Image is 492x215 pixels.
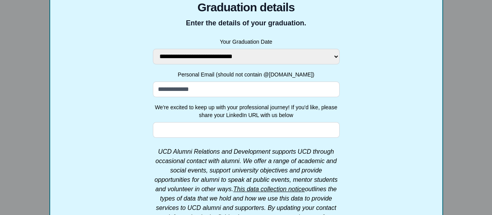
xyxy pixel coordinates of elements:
label: Personal Email (should not contain @[DOMAIN_NAME]) [153,71,340,78]
label: Your Graduation Date [153,38,340,46]
p: Enter the details of your graduation. [153,18,340,28]
span: Graduation details [153,0,340,14]
a: This data collection notice [233,186,305,192]
label: We're excited to keep up with your professional journey! If you'd like, please share your LinkedI... [153,103,340,119]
